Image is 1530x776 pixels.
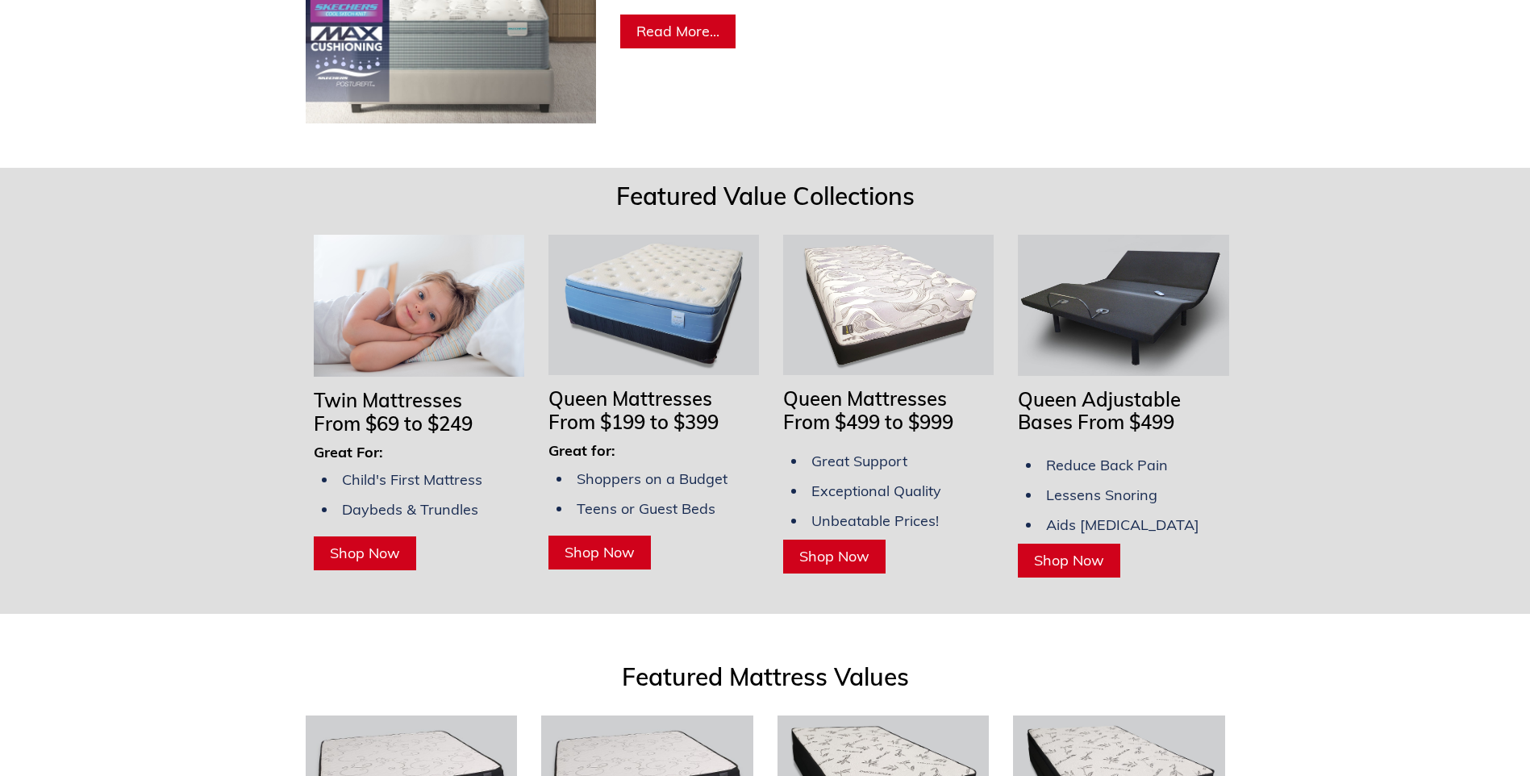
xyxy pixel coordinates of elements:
span: Shop Now [565,543,635,561]
span: Queen Mattresses [783,386,947,411]
span: Daybeds & Trundles [342,500,478,519]
span: Shop Now [1034,551,1104,569]
a: Shop Now [1018,544,1120,578]
span: Aids [MEDICAL_DATA] [1046,515,1199,534]
span: Unbeatable Prices! [811,511,939,530]
a: Read More... [620,15,736,48]
span: Great Support [811,452,907,470]
span: Exceptional Quality [811,482,941,500]
span: Twin Mattresses [314,388,462,412]
img: Queen Mattresses From $449 to $949 [783,235,994,375]
span: Shoppers on a Budget [577,469,727,488]
span: Great for: [548,441,615,460]
span: Child's First Mattress [342,470,482,489]
span: From $199 to $399 [548,410,719,434]
span: Lessens Snoring [1046,486,1157,504]
img: Twin Mattresses From $69 to $169 [314,235,524,377]
a: Shop Now [783,540,886,574]
a: Shop Now [314,536,416,570]
span: From $499 to $999 [783,410,953,434]
span: Great For: [314,443,383,461]
span: Featured Mattress Values [622,661,909,692]
span: Featured Value Collections [616,181,915,211]
span: Shop Now [330,544,400,562]
span: Queen Adjustable Bases From $499 [1018,387,1181,435]
a: Shop Now [548,536,651,569]
span: Reduce Back Pain [1046,456,1168,474]
img: Adjustable Bases Starting at $379 [1018,235,1228,375]
span: Teens or Guest Beds [577,499,715,518]
span: Shop Now [799,547,869,565]
span: Read More... [636,22,719,40]
img: Queen Mattresses From $199 to $349 [548,235,759,375]
span: From $69 to $249 [314,411,473,436]
span: Queen Mattresses [548,386,712,411]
